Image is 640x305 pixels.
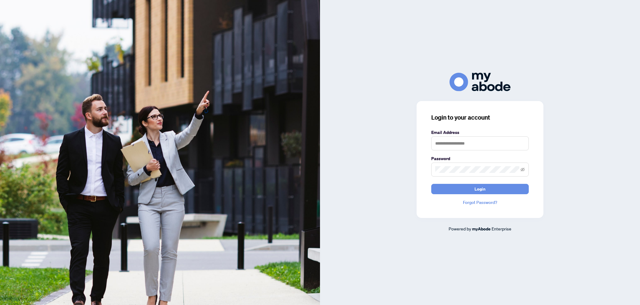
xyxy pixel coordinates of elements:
[449,226,471,231] span: Powered by
[521,167,525,172] span: eye-invisible
[431,155,529,162] label: Password
[431,113,529,122] h3: Login to your account
[472,226,491,232] a: myAbode
[475,184,485,194] span: Login
[431,184,529,194] button: Login
[431,199,529,206] a: Forgot Password?
[431,129,529,136] label: Email Address
[492,226,511,231] span: Enterprise
[450,73,510,91] img: ma-logo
